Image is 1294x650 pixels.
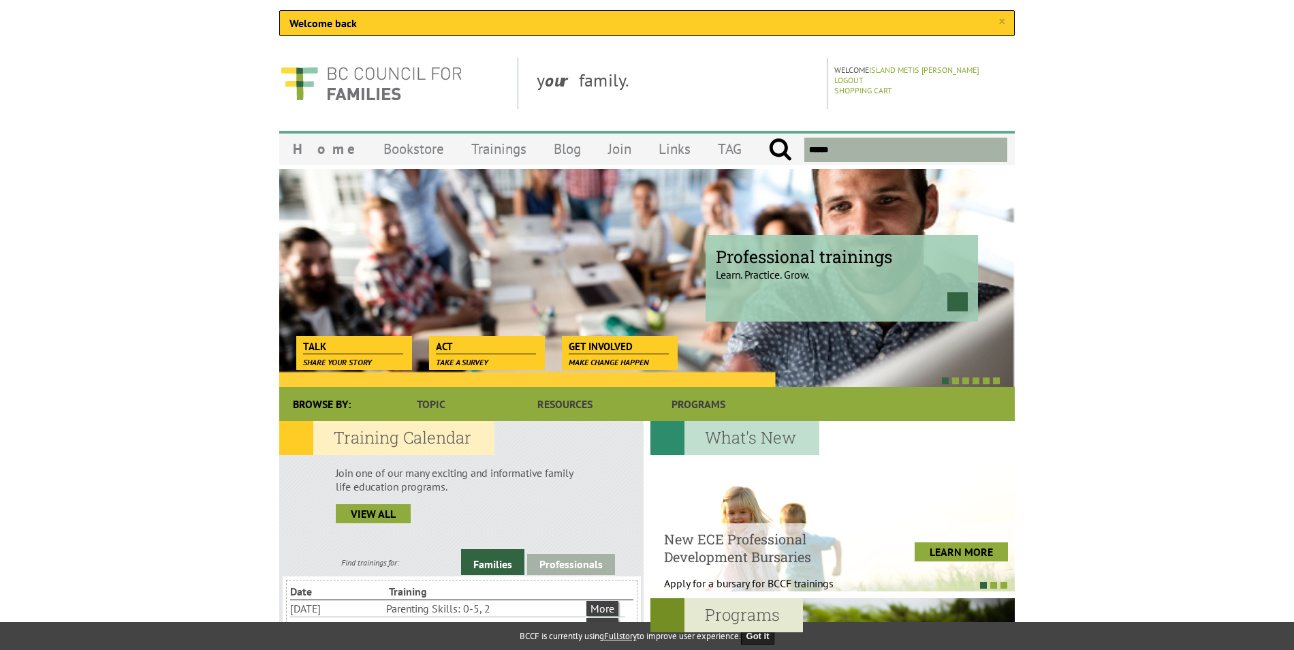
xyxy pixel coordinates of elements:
[869,65,979,75] a: Island Metis [PERSON_NAME]
[336,504,411,523] a: view all
[389,583,485,600] li: Training
[604,630,637,642] a: Fullstory
[290,600,383,617] li: [DATE]
[545,69,579,91] strong: our
[279,133,370,165] a: Home
[768,138,792,162] input: Submit
[569,339,669,354] span: Get Involved
[834,65,1011,75] p: Welcome
[586,618,618,633] a: More
[279,10,1015,36] div: Welcome back
[279,421,494,455] h2: Training Calendar
[458,133,540,165] a: Trainings
[586,601,618,616] a: More
[386,600,584,617] li: Parenting Skills: 0-5, 2
[290,617,383,634] li: [DATE]
[704,133,755,165] a: TAG
[527,554,615,575] a: Professionals
[436,357,488,367] span: Take a survey
[386,617,584,634] li: Parenting Skills: 13-18
[296,336,410,355] a: Talk Share your story
[303,357,372,367] span: Share your story
[569,357,649,367] span: Make change happen
[650,598,803,632] h2: Programs
[436,339,536,354] span: Act
[303,339,403,354] span: Talk
[336,466,587,493] p: Join one of our many exciting and informative family life education programs.
[664,530,868,566] h4: New ECE Professional Development Bursaries
[664,576,868,604] p: Apply for a bursary for BCCF trainings West...
[632,387,766,421] a: Programs
[716,256,968,281] p: Learn. Practice. Grow.
[279,58,463,109] img: BC Council for FAMILIES
[650,421,819,455] h2: What's New
[498,387,631,421] a: Resources
[595,133,645,165] a: Join
[562,336,676,355] a: Get Involved Make change happen
[429,336,543,355] a: Act Take a survey
[461,549,524,575] a: Families
[716,245,968,268] span: Professional trainings
[998,15,1005,29] a: ×
[290,583,386,600] li: Date
[370,133,458,165] a: Bookstore
[834,85,892,95] a: Shopping Cart
[279,557,461,568] div: Find trainings for:
[279,387,364,421] div: Browse By:
[540,133,595,165] a: Blog
[645,133,704,165] a: Links
[834,75,864,85] a: Logout
[741,628,775,645] button: Got it
[364,387,498,421] a: Topic
[526,58,827,109] div: y family.
[915,542,1008,561] a: LEARN MORE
